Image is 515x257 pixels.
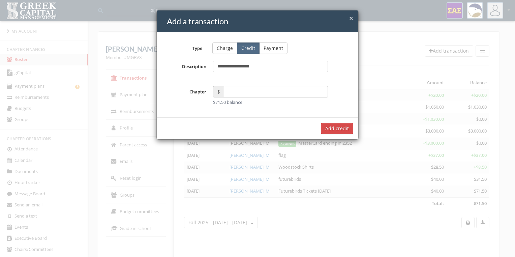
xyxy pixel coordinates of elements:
[157,43,207,52] label: Type
[213,86,224,97] span: $
[321,123,353,134] button: Add credit
[349,13,353,23] span: ×
[162,86,210,106] label: Chapter
[259,42,287,54] button: Payment
[212,42,237,54] button: Charge
[237,42,260,54] button: Credit
[167,16,353,27] h4: Add a transaction
[213,99,328,106] div: $71.50 balance
[162,61,210,72] label: Description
